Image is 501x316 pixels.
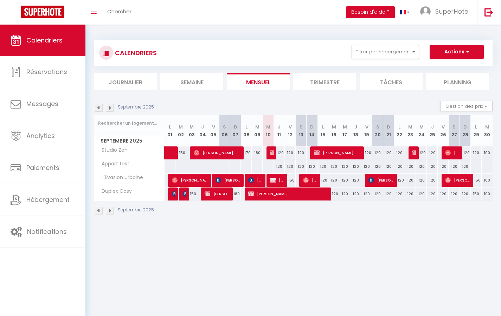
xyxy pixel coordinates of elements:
li: Semaine [160,73,223,90]
th: 19 [361,115,372,146]
div: 120 [416,187,427,200]
div: 120 [339,187,350,200]
button: Actions [430,45,484,59]
input: Rechercher un logement... [98,117,160,130]
th: 07 [230,115,241,146]
th: 29 [471,115,482,146]
div: 100 [482,174,493,187]
span: [PERSON_NAME] [314,146,361,159]
span: [PERSON_NAME] [303,173,317,187]
div: 100 [482,146,493,159]
th: 09 [252,115,263,146]
abbr: S [300,124,303,130]
span: Réservations [26,67,67,76]
span: [PERSON_NAME] [248,187,328,200]
span: Patureau Léa [172,187,175,200]
div: 120 [328,160,339,173]
th: 24 [416,115,427,146]
li: Tâches [360,73,423,90]
th: 10 [263,115,274,146]
abbr: J [201,124,204,130]
span: Hébergement [26,195,70,204]
span: Chercher [107,8,131,15]
th: 27 [449,115,460,146]
div: 120 [350,160,361,173]
div: 120 [350,187,361,200]
abbr: M [255,124,259,130]
span: Studio Zen [95,146,129,154]
div: 120 [460,187,470,200]
div: 120 [405,160,416,173]
span: [PERSON_NAME] [216,173,241,187]
abbr: D [310,124,314,130]
th: 20 [372,115,383,146]
div: 120 [438,160,449,173]
div: 170 [241,146,252,159]
span: Messages [26,99,58,108]
th: 17 [339,115,350,146]
abbr: V [289,124,292,130]
th: 23 [405,115,416,146]
div: 120 [383,160,394,173]
span: [PERSON_NAME] [270,173,284,187]
div: 120 [449,187,460,200]
abbr: J [354,124,357,130]
div: 180 [252,146,263,159]
div: 120 [405,187,416,200]
span: Appart test [95,160,131,168]
th: 25 [427,115,438,146]
th: 11 [274,115,285,146]
span: Duplex Cosy [95,187,134,195]
button: Besoin d'aide ? [346,6,395,18]
div: 120 [427,187,438,200]
span: [PERSON_NAME] [248,173,263,187]
div: 120 [361,146,372,159]
abbr: M [332,124,336,130]
div: 120 [307,160,317,173]
div: 120 [285,146,296,159]
li: Journalier [94,73,157,90]
abbr: L [245,124,248,130]
span: Paiements [26,163,59,172]
div: 120 [372,187,383,200]
th: 16 [328,115,339,146]
span: [PERSON_NAME] [270,146,274,159]
div: 120 [394,187,405,200]
th: 06 [219,115,230,146]
abbr: M [179,124,183,130]
abbr: L [398,124,400,130]
div: 120 [361,160,372,173]
p: Septembre 2025 [118,207,154,213]
th: 13 [296,115,307,146]
th: 02 [175,115,186,146]
abbr: S [376,124,379,130]
abbr: M [266,124,270,130]
div: 120 [427,174,438,187]
th: 05 [208,115,219,146]
div: 120 [372,146,383,159]
abbr: S [223,124,226,130]
div: 120 [405,174,416,187]
span: [PERSON_NAME] [194,146,241,159]
span: [PERSON_NAME] [412,146,416,159]
li: Trimestre [293,73,356,90]
div: 120 [372,160,383,173]
div: 120 [438,187,449,200]
th: 26 [438,115,449,146]
abbr: S [452,124,456,130]
div: 120 [416,174,427,187]
th: 15 [317,115,328,146]
div: 150 [471,174,482,187]
h3: CALENDRIERS [113,45,157,61]
span: [PERSON_NAME] [183,187,186,200]
div: 120 [460,146,470,159]
abbr: D [463,124,467,130]
abbr: V [212,124,215,130]
abbr: M [419,124,424,130]
span: Notifications [27,227,67,236]
p: Septembre 2025 [118,104,154,111]
th: 03 [186,115,197,146]
div: 120 [296,146,307,159]
div: 120 [361,187,372,200]
div: 120 [339,160,350,173]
